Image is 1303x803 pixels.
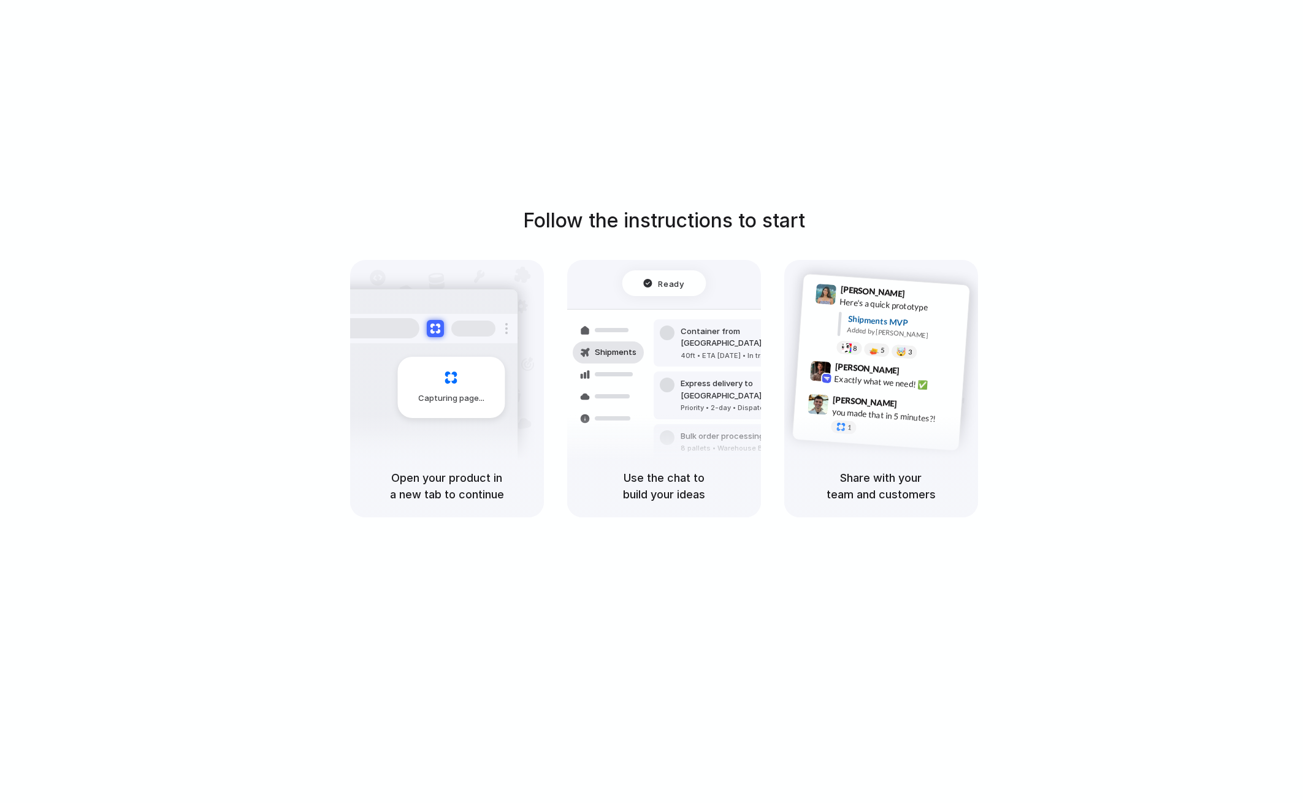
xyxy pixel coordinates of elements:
[582,470,746,503] h5: Use the chat to build your ideas
[365,470,529,503] h5: Open your product in a new tab to continue
[835,359,900,377] span: [PERSON_NAME]
[681,325,813,349] div: Container from [GEOGRAPHIC_DATA]
[847,324,960,342] div: Added by [PERSON_NAME]
[839,295,961,316] div: Here's a quick prototype
[903,365,928,380] span: 9:42 AM
[896,347,906,356] div: 🤯
[908,348,912,355] span: 3
[799,470,963,503] h5: Share with your team and customers
[523,206,805,235] h1: Follow the instructions to start
[901,398,926,413] span: 9:47 AM
[840,283,905,300] span: [PERSON_NAME]
[834,372,957,393] div: Exactly what we need! ✅
[880,346,884,353] span: 5
[681,378,813,401] div: Express delivery to [GEOGRAPHIC_DATA]
[852,344,857,351] span: 8
[658,277,684,289] span: Ready
[418,392,486,405] span: Capturing page
[831,405,954,426] div: you made that in 5 minutes?!
[595,346,636,359] span: Shipments
[832,392,897,410] span: [PERSON_NAME]
[681,430,795,443] div: Bulk order processing
[681,351,813,361] div: 40ft • ETA [DATE] • In transit
[847,424,851,430] span: 1
[681,443,795,454] div: 8 pallets • Warehouse B • Packed
[681,403,813,413] div: Priority • 2-day • Dispatched
[908,288,933,303] span: 9:41 AM
[847,312,961,332] div: Shipments MVP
